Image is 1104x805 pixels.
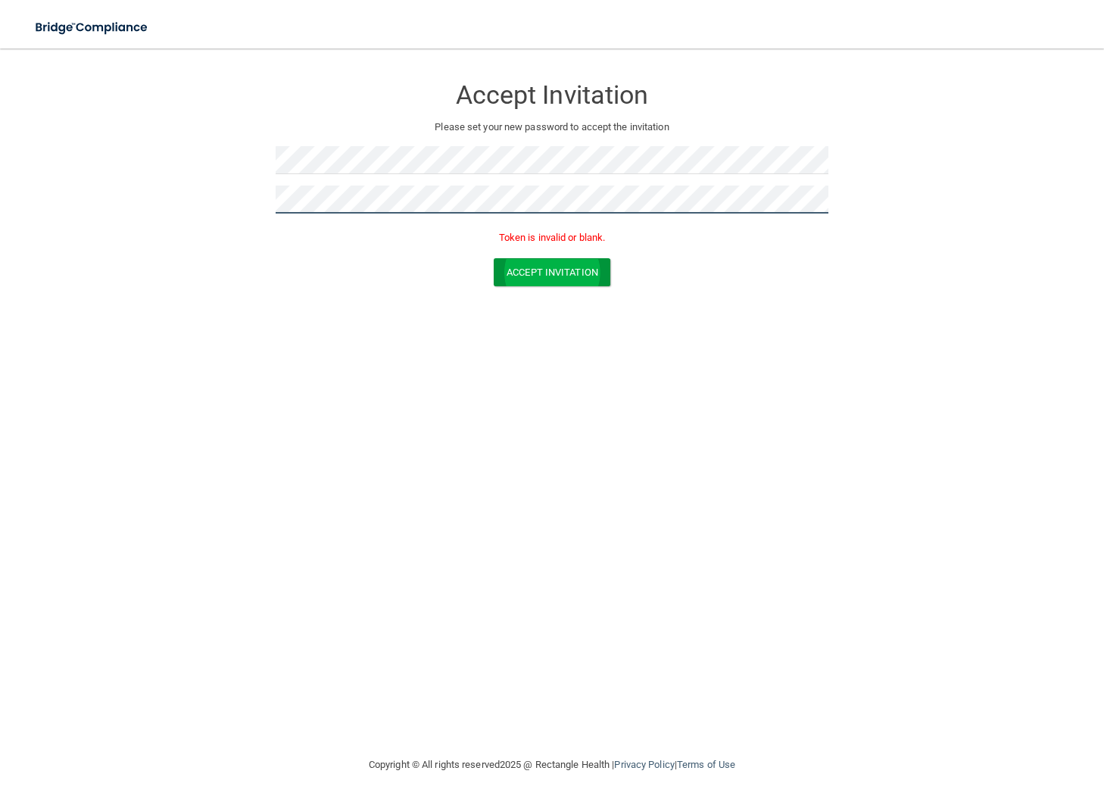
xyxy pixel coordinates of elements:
iframe: Drift Widget Chat Controller [842,697,1086,758]
div: Copyright © All rights reserved 2025 @ Rectangle Health | | [276,741,828,789]
a: Terms of Use [677,759,735,770]
img: bridge_compliance_login_screen.278c3ca4.svg [23,12,162,43]
p: Token is invalid or blank. [276,229,828,247]
p: Please set your new password to accept the invitation [287,118,817,136]
button: Accept Invitation [494,258,610,286]
a: Privacy Policy [614,759,674,770]
h3: Accept Invitation [276,81,828,109]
